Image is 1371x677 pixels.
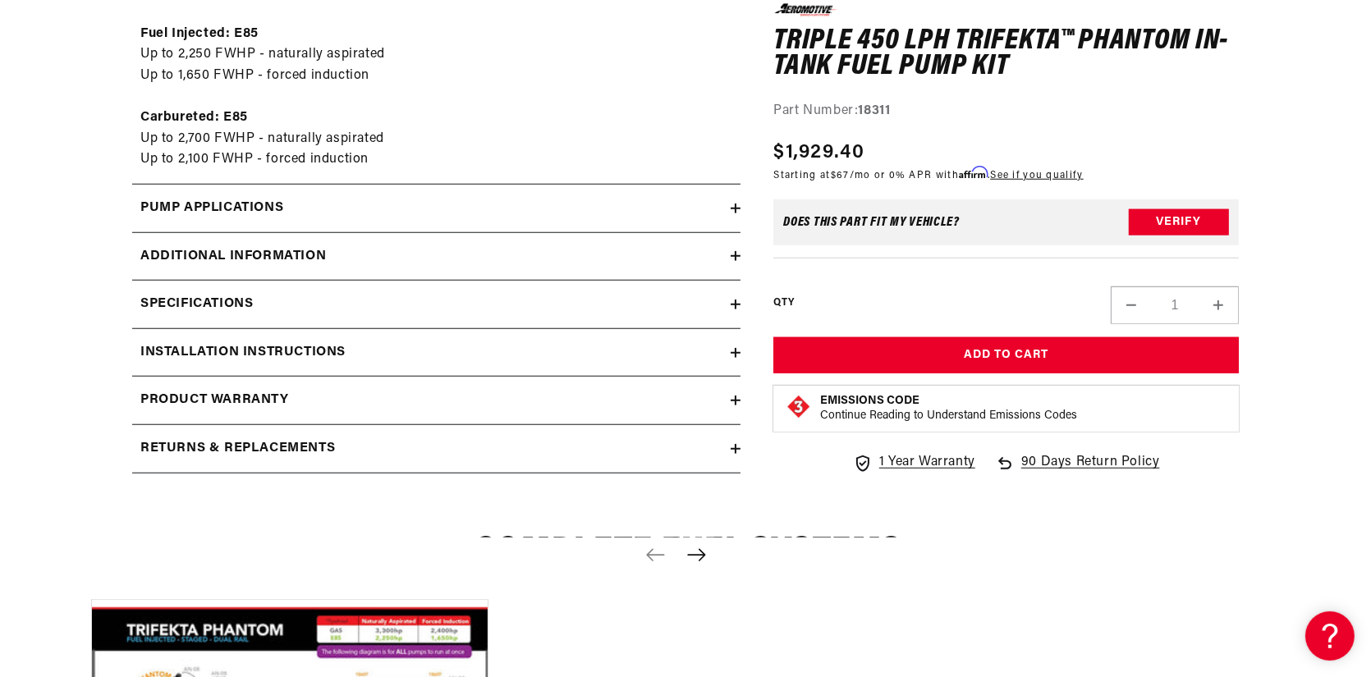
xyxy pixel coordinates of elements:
img: Emissions code [786,394,812,420]
h2: Additional information [140,246,326,268]
button: Add to Cart [773,336,1239,373]
button: Emissions CodeContinue Reading to Understand Emissions Codes [820,394,1077,423]
h2: Installation Instructions [140,342,346,364]
h2: Returns & replacements [140,438,335,460]
span: 90 Days Return Policy [1021,452,1160,490]
a: 1 Year Warranty [853,452,975,473]
h2: Product warranty [140,390,289,411]
summary: Specifications [132,281,741,328]
p: Continue Reading to Understand Emissions Codes [820,409,1077,423]
h2: Complete Fuel Systems [91,536,1280,574]
strong: 18311 [859,103,891,117]
a: See if you qualify - Learn more about Affirm Financing (opens in modal) [990,171,1083,181]
button: Previous slide [637,537,673,574]
summary: Installation Instructions [132,329,741,377]
span: 1 Year Warranty [879,452,975,473]
summary: Product warranty [132,377,741,424]
summary: Pump Applications [132,185,741,232]
h1: Triple 450 LPH Trifekta™ Phantom In-Tank Fuel Pump Kit [773,28,1239,80]
span: $67 [831,171,850,181]
strong: Emissions Code [820,395,919,407]
p: Starting at /mo or 0% APR with . [773,167,1083,183]
h2: Specifications [140,294,253,315]
summary: Additional information [132,233,741,281]
button: Verify [1129,208,1229,235]
button: Next slide [678,537,714,574]
span: Affirm [959,167,988,179]
div: Does This part fit My vehicle? [783,215,960,228]
strong: Carbureted: E85 [140,111,248,124]
label: QTY [773,295,794,309]
div: Part Number: [773,100,1239,121]
span: $1,929.40 [773,138,864,167]
summary: Returns & replacements [132,425,741,473]
a: 90 Days Return Policy [995,452,1160,490]
strong: Fuel Injected: E85 [140,27,259,40]
h2: Pump Applications [140,198,283,219]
